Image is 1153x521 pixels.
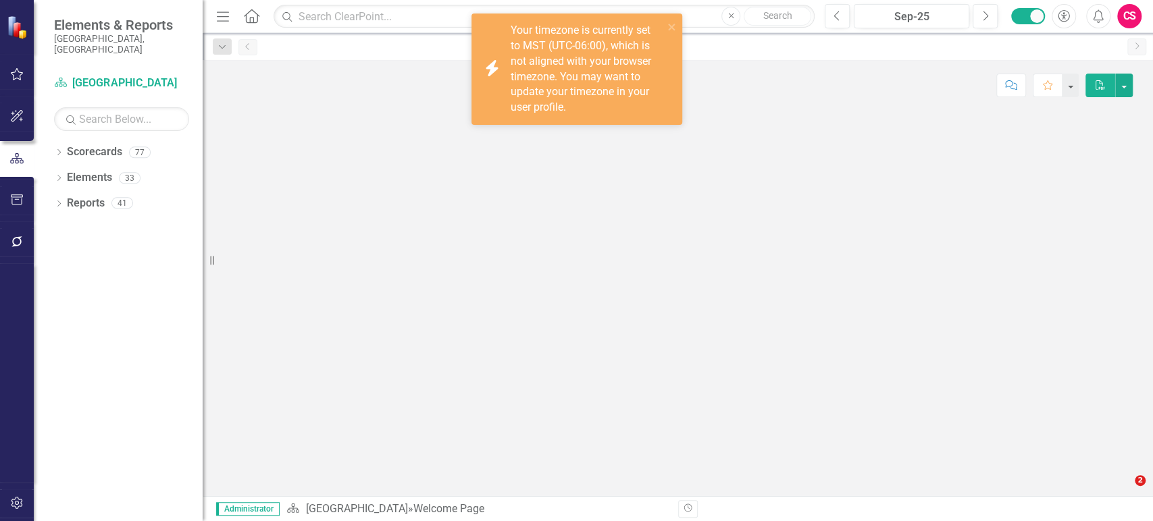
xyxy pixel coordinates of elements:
div: Sep-25 [859,9,965,25]
a: [GEOGRAPHIC_DATA] [305,502,407,515]
iframe: Intercom live chat [1107,475,1139,508]
input: Search ClearPoint... [274,5,815,28]
a: [GEOGRAPHIC_DATA] [54,76,189,91]
span: Elements & Reports [54,17,189,33]
input: Search Below... [54,107,189,131]
a: Scorecards [67,144,122,160]
button: CS [1117,4,1142,28]
a: Reports [67,196,105,211]
div: Your timezone is currently set to MST (UTC-06:00), which is not aligned with your browser timezon... [511,23,663,115]
div: 77 [129,146,151,158]
span: Administrator [216,502,280,516]
small: [GEOGRAPHIC_DATA], [GEOGRAPHIC_DATA] [54,33,189,55]
button: close [667,19,677,34]
button: Sep-25 [854,4,969,28]
span: Search [763,10,792,21]
span: 2 [1135,475,1146,486]
button: Search [744,7,811,26]
div: Welcome Page [413,502,484,515]
div: » [286,501,667,517]
div: 41 [111,198,133,209]
img: ClearPoint Strategy [7,16,30,39]
div: 33 [119,172,140,184]
a: Elements [67,170,112,186]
